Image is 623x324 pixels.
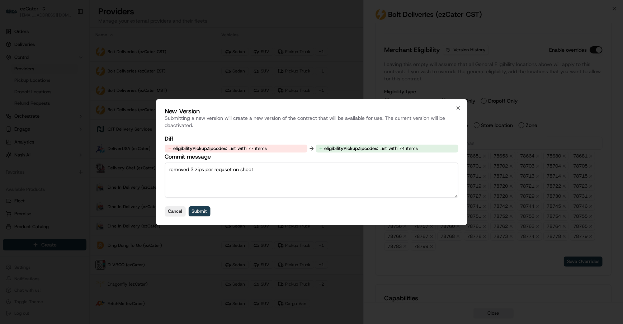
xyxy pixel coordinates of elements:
p: Welcome 👋 [7,28,131,40]
span: • [60,111,62,117]
label: Commit message [165,152,458,161]
p: Submitting a new version will create a new version of the contract that will be available for use... [165,114,458,129]
span: Knowledge Base [14,160,55,167]
span: [PERSON_NAME] [22,111,58,117]
span: [DATE] [63,111,78,117]
button: Submit [188,206,210,216]
span: Pylon [71,178,87,183]
span: [PERSON_NAME] [22,130,58,136]
img: Jes Laurent [7,123,19,137]
div: 📗 [7,161,13,166]
span: eligibilityPickupZipcodes : [325,145,378,151]
span: List with 74 items [380,145,418,151]
img: 8182517743763_77ec11ffeaf9c9a3fa3b_72.jpg [15,68,28,81]
div: We're available if you need us! [32,75,99,81]
span: eligibilityPickupZipcodes : [173,145,227,151]
span: API Documentation [68,160,115,167]
img: 1736555255976-a54dd68f-1ca7-489b-9aae-adbdc363a1c4 [7,68,20,81]
div: Past conversations [7,93,48,99]
span: • [60,130,62,136]
a: 💻API Documentation [58,157,118,170]
input: Got a question? Start typing here... [19,46,129,53]
button: Start new chat [122,70,131,79]
img: Jes Laurent [7,104,19,117]
button: Cancel [165,206,185,216]
span: List with 77 items [228,145,267,151]
h2: New Version [165,108,458,114]
div: Start new chat [32,68,118,75]
textarea: removed 3 zips per requset on sheet [165,163,458,198]
div: 💻 [61,161,66,166]
span: [DATE] [63,130,78,136]
a: 📗Knowledge Base [4,157,58,170]
a: Powered byPylon [51,177,87,183]
button: See all [111,91,131,100]
h3: Diff [165,135,458,143]
img: Nash [7,7,22,21]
